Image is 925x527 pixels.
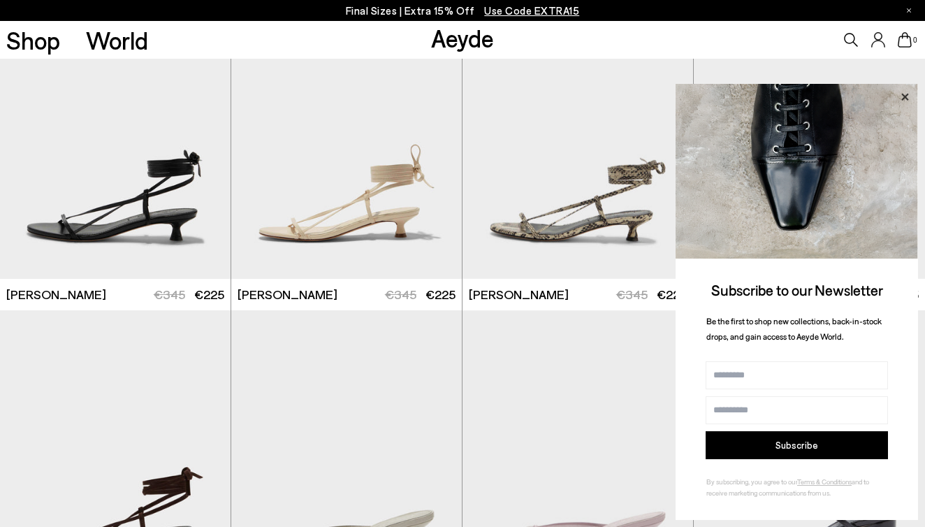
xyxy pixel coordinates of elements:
a: World [86,28,148,52]
span: €225 [425,287,456,302]
a: Shop [6,28,60,52]
a: Aeyde [431,23,494,52]
a: Terms & Conditions [797,477,852,486]
a: 0 [898,32,912,48]
span: €225 [194,287,224,302]
span: Be the first to shop new collections, back-in-stock drops, and gain access to Aeyde World. [706,316,882,342]
span: 0 [912,36,919,44]
span: By subscribing, you agree to our [706,477,797,486]
span: Navigate to /collections/ss25-final-sizes [484,4,579,17]
a: [PERSON_NAME] €345 €225 [462,279,693,310]
a: [PERSON_NAME] €345 €225 [231,279,462,310]
span: €225 [657,287,687,302]
span: €345 [616,287,648,302]
span: [PERSON_NAME] [469,286,569,303]
span: Subscribe to our Newsletter [711,281,883,298]
span: €345 [385,287,416,302]
span: [PERSON_NAME] [6,286,106,303]
span: €345 [154,287,185,302]
button: Subscribe [706,431,888,459]
p: Final Sizes | Extra 15% Off [346,2,580,20]
span: [PERSON_NAME] [238,286,337,303]
img: ca3f721fb6ff708a270709c41d776025.jpg [676,84,918,259]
